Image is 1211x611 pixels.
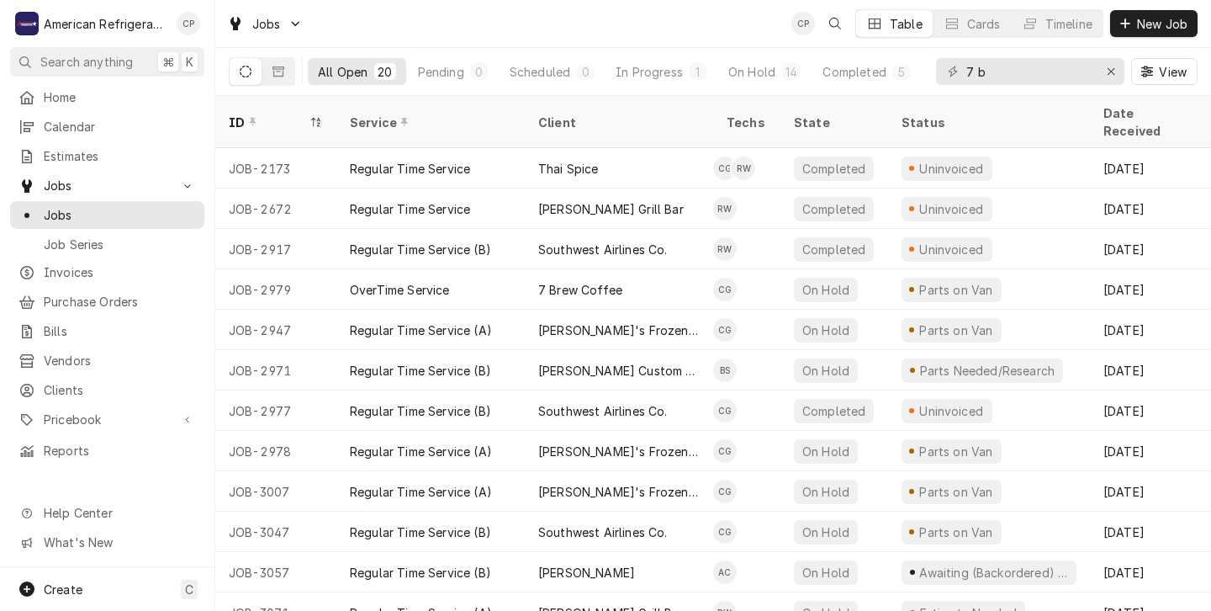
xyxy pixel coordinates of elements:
[215,391,336,431] div: JOB-2977
[44,322,196,340] span: Bills
[616,63,683,81] div: In Progress
[44,263,196,281] span: Invoices
[44,206,196,224] span: Jobs
[1090,229,1211,269] div: [DATE]
[318,63,368,81] div: All Open
[510,63,570,81] div: Scheduled
[44,293,196,311] span: Purchase Orders
[215,269,336,310] div: JOB-2979
[538,114,696,131] div: Client
[732,157,755,180] div: Richard Wirick's Avatar
[785,63,797,81] div: 14
[10,288,204,316] a: Purchase Orders
[350,200,470,218] div: Regular Time Service
[215,512,336,552] div: JOB-3047
[1045,15,1092,33] div: Timeline
[220,10,309,38] a: Go to Jobs
[44,147,196,165] span: Estimates
[890,15,923,33] div: Table
[538,362,700,380] div: [PERSON_NAME] Custom Builders, Inc
[10,172,204,199] a: Go to Jobs
[896,63,907,81] div: 5
[1090,269,1211,310] div: [DATE]
[350,402,491,420] div: Regular Time Service (B)
[801,160,867,178] div: Completed
[801,443,851,460] div: On Hold
[713,399,737,422] div: CG
[44,236,196,253] span: Job Series
[44,534,194,551] span: What's New
[713,520,737,544] div: Carlos Garcia's Avatar
[713,318,737,342] div: CG
[1097,58,1124,85] button: Erase input
[40,53,133,71] span: Search anything
[10,201,204,229] a: Jobs
[10,406,204,433] a: Go to Pricebook
[918,241,986,258] div: Uninvoiced
[713,439,737,463] div: Carlos Garcia's Avatar
[713,157,737,180] div: CG
[918,160,986,178] div: Uninvoiced
[1090,391,1211,431] div: [DATE]
[44,177,171,194] span: Jobs
[966,58,1092,85] input: Keyword search
[1090,431,1211,471] div: [DATE]
[350,114,508,131] div: Service
[538,321,700,339] div: [PERSON_NAME]'s Frozen Custard & Steakburgers
[713,197,737,220] div: Richard Wirick's Avatar
[15,12,39,35] div: American Refrigeration LLC's Avatar
[693,63,703,81] div: 1
[10,231,204,258] a: Job Series
[1090,350,1211,391] div: [DATE]
[902,114,1073,131] div: Status
[713,561,737,584] div: Alvaro Cuenca's Avatar
[801,362,851,380] div: On Hold
[378,63,392,81] div: 20
[350,321,492,339] div: Regular Time Service (A)
[350,362,491,380] div: Regular Time Service (B)
[15,12,39,35] div: A
[822,10,849,37] button: Open search
[1134,15,1191,33] span: New Job
[350,160,470,178] div: Regular Time Service
[44,442,196,460] span: Reports
[1090,148,1211,189] div: [DATE]
[10,142,204,170] a: Estimates
[801,200,867,218] div: Completed
[44,352,196,369] span: Vendors
[1090,310,1211,350] div: [DATE]
[252,15,281,33] span: Jobs
[713,318,737,342] div: Carlos Garcia's Avatar
[713,399,737,422] div: Carlos Garcia's Avatar
[10,317,204,345] a: Bills
[732,157,755,180] div: RW
[10,258,204,286] a: Invoices
[728,63,775,81] div: On Hold
[1155,63,1190,81] span: View
[1090,512,1211,552] div: [DATE]
[186,53,193,71] span: K
[229,114,306,131] div: ID
[1090,552,1211,592] div: [DATE]
[791,12,815,35] div: CP
[1090,471,1211,512] div: [DATE]
[713,439,737,463] div: CG
[713,237,737,261] div: RW
[967,15,1001,33] div: Cards
[10,376,204,404] a: Clients
[10,437,204,465] a: Reports
[801,523,851,541] div: On Hold
[215,229,336,269] div: JOB-2917
[474,63,484,81] div: 0
[215,189,336,229] div: JOB-2672
[918,564,1070,582] div: Awaiting (Backordered) Parts
[44,118,196,135] span: Calendar
[538,160,599,178] div: Thai Spice
[215,310,336,350] div: JOB-2947
[918,362,1056,380] div: Parts Needed/Research
[580,63,590,81] div: 0
[350,564,491,582] div: Regular Time Service (B)
[538,281,622,299] div: 7 Brew Coffee
[713,561,737,584] div: AC
[44,15,167,33] div: American Refrigeration LLC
